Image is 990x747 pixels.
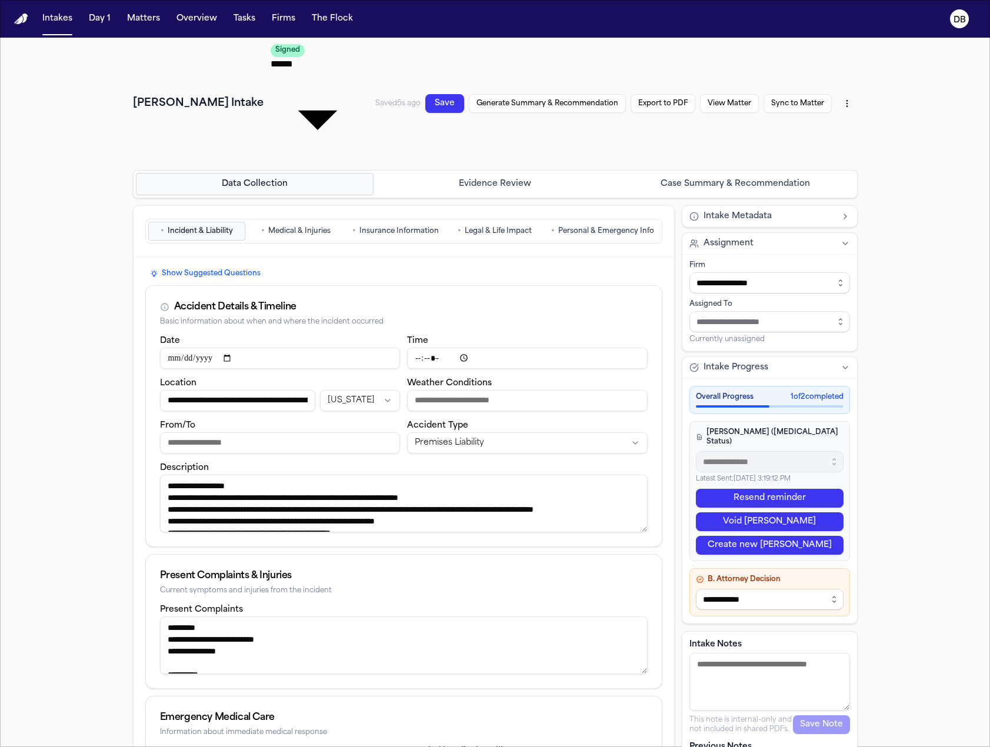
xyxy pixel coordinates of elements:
button: Void [PERSON_NAME] [696,512,844,531]
span: Medical & Injuries [268,226,331,236]
button: More actions [836,93,858,114]
button: Go to Medical & Injuries [248,222,345,241]
input: Weather conditions [407,390,648,411]
textarea: Incident description [160,475,648,532]
button: Intake Metadata [682,206,857,227]
button: Resend reminder [696,489,844,508]
input: From/To destination [160,432,401,453]
button: Overview [172,8,222,29]
textarea: Intake notes [689,653,850,711]
button: Go to Personal & Emergency Info [546,222,659,241]
button: Go to Case Summary & Recommendation step [616,173,855,195]
span: Signed [271,44,305,57]
span: Personal & Emergency Info [558,226,654,236]
div: Firm [689,261,850,270]
label: Date [160,336,180,345]
button: Tasks [229,8,260,29]
nav: Intake steps [136,173,855,195]
h1: [PERSON_NAME] Intake [133,95,264,112]
span: Assignment [704,238,754,249]
label: From/To [160,421,195,430]
button: Generate Summary & Recommendation [469,94,626,113]
button: The Flock [307,8,358,29]
h4: B. Attorney Decision [696,575,844,584]
button: Intake Progress [682,357,857,378]
input: Incident date [160,348,401,369]
button: Go to Data Collection step [136,173,374,195]
button: Incident state [320,390,400,411]
div: Assigned To [689,299,850,309]
button: Firms [267,8,300,29]
label: Intake Notes [689,639,850,651]
div: Update intake status [271,42,365,165]
input: Assign to staff member [689,311,850,332]
p: Latest Sent: [DATE] 3:19:12 PM [696,475,844,485]
label: Description [160,463,209,472]
span: Intake Metadata [704,211,772,222]
span: • [551,225,555,237]
div: Current symptoms and injuries from the incident [160,586,648,595]
label: Weather Conditions [407,379,492,388]
p: This note is internal-only and not included in shared PDFs. [689,715,793,734]
span: • [261,225,265,237]
span: 1 of 2 completed [791,392,844,402]
span: • [458,225,461,237]
span: • [352,225,356,237]
button: Go to Incident & Liability [148,222,245,241]
label: Time [407,336,428,345]
span: Saved 5s ago [375,100,421,107]
img: Finch Logo [14,14,28,25]
span: Insurance Information [359,226,439,236]
label: Present Complaints [160,605,243,614]
input: Incident time [407,348,648,369]
button: View Matter [700,94,759,113]
span: Incident & Liability [168,226,233,236]
div: Basic information about when and where the incident occurred [160,318,648,326]
label: Location [160,379,196,388]
input: Incident location [160,390,315,411]
a: Home [14,14,28,25]
input: Select firm [689,272,850,294]
button: Go to Insurance Information [347,222,444,241]
button: Matters [122,8,165,29]
textarea: Present complaints [160,616,648,674]
div: Accident Details & Timeline [174,300,296,314]
button: Save [425,94,464,113]
button: Sync to Matter [764,94,832,113]
button: Export to PDF [631,94,695,113]
button: Intakes [38,8,77,29]
button: Assignment [682,233,857,254]
h4: [PERSON_NAME] ([MEDICAL_DATA] Status) [696,428,844,446]
span: Intake Progress [704,362,768,373]
button: Go to Evidence Review step [376,173,614,195]
button: Show Suggested Questions [145,266,265,281]
button: Day 1 [84,8,115,29]
div: Emergency Medical Care [160,711,648,725]
div: Information about immediate medical response [160,728,648,737]
button: Go to Legal & Life Impact [446,222,544,241]
button: Create new [PERSON_NAME] [696,536,844,555]
span: Legal & Life Impact [465,226,532,236]
label: Accident Type [407,421,468,430]
span: Overall Progress [696,392,754,402]
div: Present Complaints & Injuries [160,569,648,583]
span: Currently unassigned [689,335,765,344]
span: • [161,225,164,237]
